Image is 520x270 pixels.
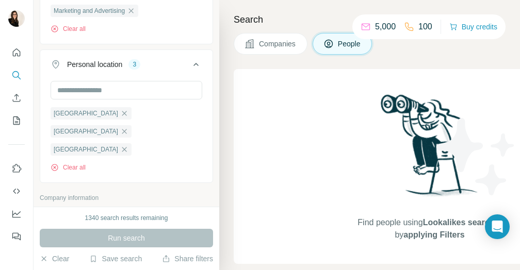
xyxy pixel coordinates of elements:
[376,92,483,207] img: Surfe Illustration - Woman searching with binoculars
[85,213,168,223] div: 1340 search results remaining
[423,218,495,227] span: Lookalikes search
[67,59,122,70] div: Personal location
[8,10,25,27] img: Avatar
[8,43,25,62] button: Quick start
[40,254,69,264] button: Clear
[8,227,25,246] button: Feedback
[8,159,25,178] button: Use Surfe on LinkedIn
[128,60,140,69] div: 3
[51,163,86,172] button: Clear all
[54,6,125,15] span: Marketing and Advertising
[54,145,118,154] span: [GEOGRAPHIC_DATA]
[8,205,25,223] button: Dashboard
[375,21,396,33] p: 5,000
[418,21,432,33] p: 100
[338,39,362,49] span: People
[40,52,213,81] button: Personal location3
[162,254,213,264] button: Share filters
[403,230,464,239] span: applying Filters
[8,66,25,85] button: Search
[54,127,118,136] span: [GEOGRAPHIC_DATA]
[40,193,213,202] p: Company information
[485,214,510,239] div: Open Intercom Messenger
[51,24,86,33] button: Clear all
[234,12,508,27] h4: Search
[8,182,25,200] button: Use Surfe API
[54,109,118,118] span: [GEOGRAPHIC_DATA]
[8,111,25,130] button: My lists
[347,216,512,241] span: Find people using or by
[8,89,25,107] button: Enrich CSV
[449,20,497,34] button: Buy credits
[89,254,142,264] button: Save search
[259,39,297,49] span: Companies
